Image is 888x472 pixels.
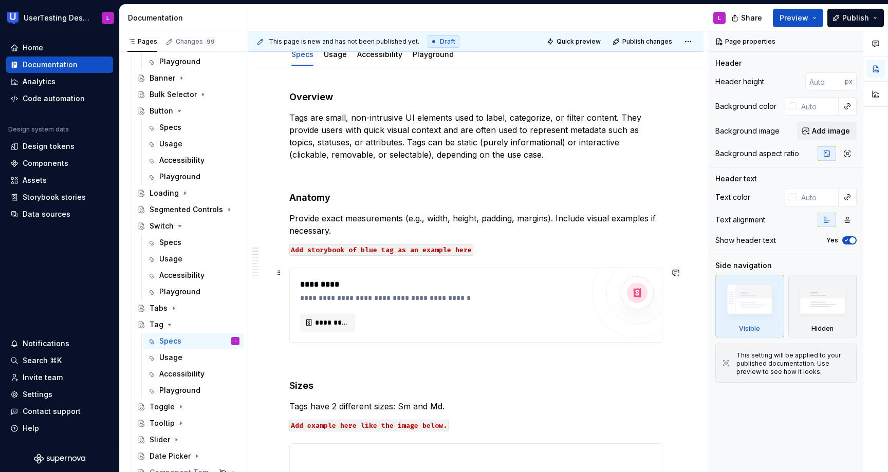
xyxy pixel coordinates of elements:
[715,192,750,202] div: Text color
[718,14,721,22] div: L
[159,122,181,133] div: Specs
[736,351,850,376] div: This setting will be applied to your published documentation. Use preview to see how it looks.
[159,139,182,149] div: Usage
[797,188,839,206] input: Auto
[150,435,170,445] div: Slider
[159,352,182,363] div: Usage
[34,454,85,464] svg: Supernova Logo
[23,141,75,152] div: Design tokens
[143,251,244,267] a: Usage
[143,267,244,284] a: Accessibility
[715,260,772,271] div: Side navigation
[143,349,244,366] a: Usage
[143,366,244,382] a: Accessibility
[150,319,163,330] div: Tag
[289,212,662,237] p: Provide exact measurements (e.g., width, height, padding, margins). Include visual examples if ne...
[797,97,839,116] input: Auto
[7,12,20,24] img: 41adf70f-fc1c-4662-8e2d-d2ab9c673b1b.png
[6,40,113,56] a: Home
[715,58,742,68] div: Header
[6,56,113,73] a: Documentation
[741,13,762,23] span: Share
[159,254,182,264] div: Usage
[726,9,769,27] button: Share
[289,380,662,392] h4: Sizes
[143,382,244,399] a: Playground
[159,56,200,67] div: Playground
[235,336,236,346] div: L
[23,60,78,70] div: Documentation
[409,43,458,65] div: Playground
[143,333,244,349] a: SpecsL
[715,235,776,246] div: Show header text
[133,415,244,431] a: Tooltip
[827,9,884,27] button: Publish
[133,103,244,119] a: Button
[127,37,157,46] div: Pages
[324,50,347,59] a: Usage
[320,43,351,65] div: Usage
[133,86,244,103] a: Bulk Selector
[133,316,244,333] a: Tag
[715,126,780,136] div: Background image
[6,172,113,188] a: Assets
[23,209,70,219] div: Data sources
[773,9,823,27] button: Preview
[287,43,318,65] div: Specs
[143,53,244,70] a: Playground
[440,37,455,46] span: Draft
[842,13,869,23] span: Publish
[715,77,764,87] div: Header height
[150,402,175,412] div: Toggle
[159,385,200,395] div: Playground
[6,90,113,107] a: Code automation
[159,172,200,182] div: Playground
[23,389,52,400] div: Settings
[133,201,244,218] a: Segmented Controls
[150,418,175,428] div: Tooltip
[715,174,757,184] div: Header text
[150,73,175,83] div: Banner
[133,300,244,316] a: Tabs
[6,420,113,437] button: Help
[6,352,113,369] button: Search ⌘K
[353,43,406,65] div: Accessibility
[715,275,784,337] div: Visible
[797,122,857,140] button: Add image
[106,14,109,22] div: L
[413,50,454,59] a: Playground
[289,244,473,256] code: Add storybook of blue tag as an example here
[715,101,776,111] div: Background color
[159,336,181,346] div: Specs
[159,155,205,165] div: Accessibility
[811,325,834,333] div: Hidden
[269,37,419,46] span: This page is new and has not been published yet.
[143,152,244,168] a: Accessibility
[205,37,216,46] span: 99
[133,70,244,86] a: Banner
[159,237,181,248] div: Specs
[133,448,244,464] a: Date Picker
[143,119,244,136] a: Specs
[788,275,857,337] div: Hidden
[133,185,244,201] a: Loading
[2,7,117,29] button: UserTesting Design SystemL
[23,175,47,185] div: Assets
[6,403,113,420] button: Contact support
[6,369,113,386] a: Invite team
[150,221,174,231] div: Switch
[150,451,191,461] div: Date Picker
[715,215,765,225] div: Text alignment
[289,400,662,412] p: Tags have 2 different sizes: Sm and Md.
[23,158,68,168] div: Components
[143,136,244,152] a: Usage
[23,43,43,53] div: Home
[739,325,760,333] div: Visible
[150,188,179,198] div: Loading
[289,192,662,204] h4: Anatomy
[357,50,402,59] a: Accessibility
[557,37,601,46] span: Quick preview
[159,369,205,379] div: Accessibility
[6,189,113,205] a: Storybook stories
